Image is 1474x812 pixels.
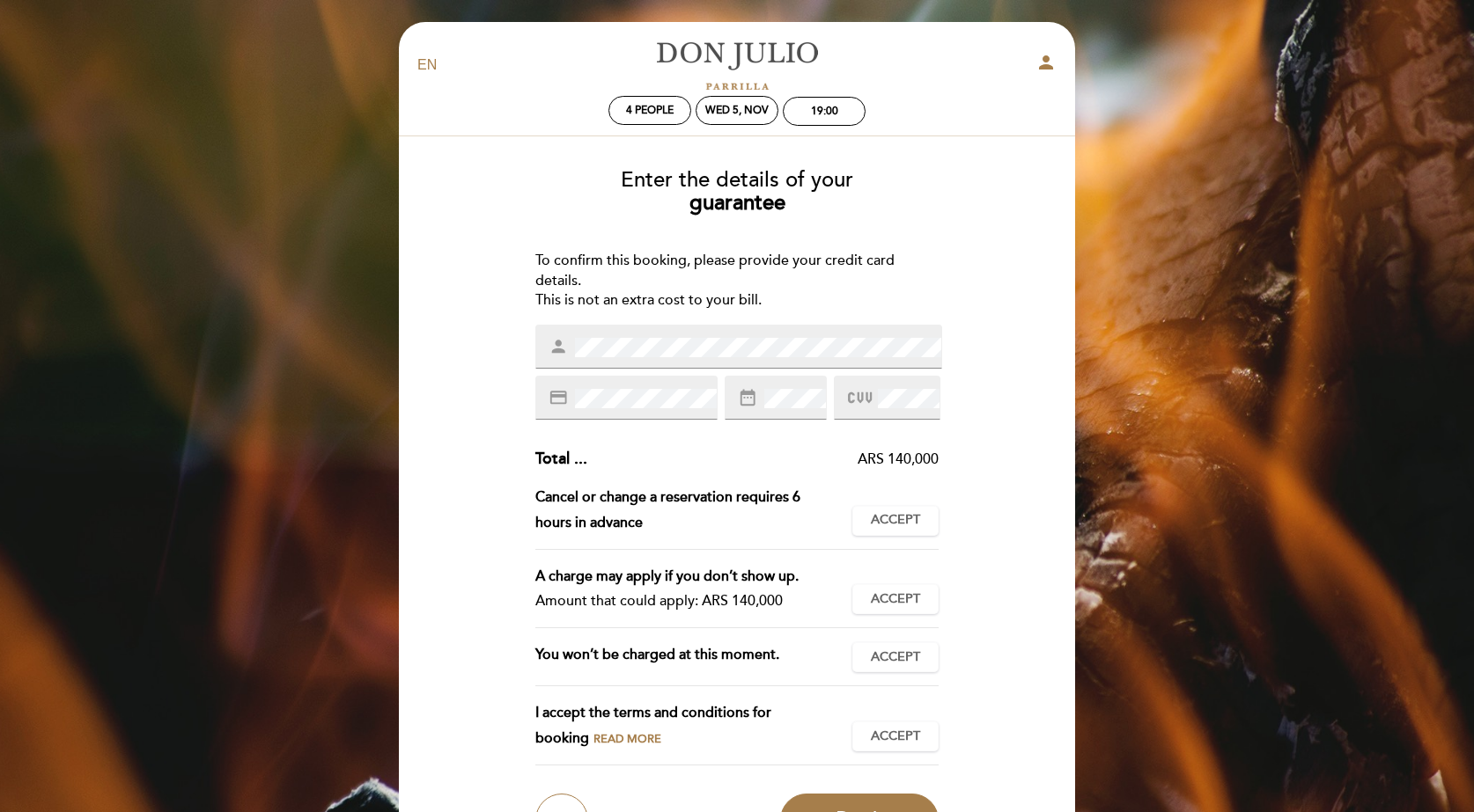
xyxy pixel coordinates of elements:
[852,721,939,751] button: Accept
[705,104,769,117] div: Wed 5, Nov
[871,648,920,667] span: Accept
[738,388,757,407] i: date_range
[535,564,839,589] div: A charge may apply if you don’t show up.
[852,584,939,614] button: Accept
[549,337,568,356] i: person
[689,190,785,216] b: guarantee
[535,700,853,751] div: I accept the terms and conditions for booking
[871,511,920,530] span: Accept
[1035,52,1057,79] button: person
[1035,52,1057,73] i: person
[535,449,587,468] span: Total ...
[871,728,920,746] span: Accept
[587,450,940,470] div: ARS 140,000
[626,104,674,117] span: 4 people
[535,589,839,614] div: Amount that could apply: ARS 140,000
[549,388,568,407] i: credit_card
[535,485,853,536] div: Cancel or change a reservation requires 6 hours in advance
[535,642,853,672] div: You won’t be charged at this moment.
[811,105,838,118] div: 19:00
[621,167,853,193] span: Enter the details of your
[852,642,939,672] button: Accept
[852,506,939,536] button: Accept
[627,41,847,90] a: [PERSON_NAME]
[871,590,920,609] span: Accept
[535,251,940,311] div: To confirm this booking, please provide your credit card details. This is not an extra cost to yo...
[593,732,661,746] span: Read more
